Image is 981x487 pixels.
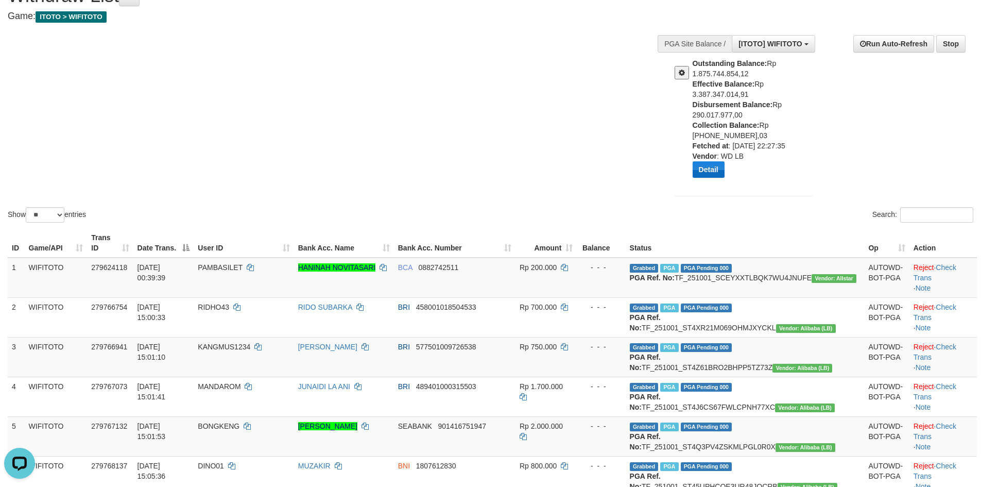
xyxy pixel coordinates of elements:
[25,337,88,377] td: WIFITOTO
[581,342,621,352] div: - - -
[914,303,956,322] a: Check Trans
[681,304,732,312] span: PGA Pending
[681,462,732,471] span: PGA Pending
[914,263,934,272] a: Reject
[25,297,88,337] td: WIFITOTO
[520,343,557,351] span: Rp 750.000
[416,382,476,391] span: Copy 489401000315503 to clipboard
[581,302,621,312] div: - - -
[198,343,250,351] span: KANGMUS1234
[520,263,557,272] span: Rp 200.000
[693,161,725,178] button: Detail
[25,228,88,258] th: Game/API: activate to sort column ascending
[8,416,25,456] td: 5
[87,228,133,258] th: Trans ID: activate to sort column ascending
[416,462,456,470] span: Copy 1807612830 to clipboard
[137,263,166,282] span: [DATE] 00:39:39
[8,207,86,223] label: Show entries
[630,432,661,451] b: PGA Ref. No:
[198,462,224,470] span: DINO01
[8,377,25,416] td: 4
[581,421,621,431] div: - - -
[681,383,732,392] span: PGA Pending
[916,403,931,411] a: Note
[630,313,661,332] b: PGA Ref. No:
[776,443,835,452] span: Vendor URL: https://dashboard.q2checkout.com/secure
[8,258,25,298] td: 1
[25,258,88,298] td: WIFITOTO
[91,422,127,430] span: 279767132
[418,263,458,272] span: Copy 0882742511 to clipboard
[630,393,661,411] b: PGA Ref. No:
[133,228,194,258] th: Date Trans.: activate to sort column descending
[298,263,376,272] a: HANINAH NOVITASARI
[660,264,678,273] span: Marked by bhsaldo
[812,274,856,283] span: Vendor URL: https://secure31.1velocity.biz
[732,35,815,53] button: [ITOTO] WIFITOTO
[660,462,678,471] span: Marked by bhsjuli
[581,461,621,471] div: - - -
[630,343,659,352] span: Grabbed
[198,303,229,311] span: RIDHO43
[630,383,659,392] span: Grabbed
[91,303,127,311] span: 279766754
[630,274,675,282] b: PGA Ref. No:
[658,35,732,53] div: PGA Site Balance /
[91,263,127,272] span: 279624118
[864,297,909,337] td: AUTOWD-BOT-PGA
[660,383,678,392] span: Marked by bhsseptian
[137,343,166,361] span: [DATE] 15:01:10
[914,303,934,311] a: Reject
[630,353,661,372] b: PGA Ref. No:
[520,422,563,430] span: Rp 2.000.000
[914,382,934,391] a: Reject
[864,258,909,298] td: AUTOWD-BOT-PGA
[909,416,977,456] td: · ·
[626,228,865,258] th: Status
[630,423,659,431] span: Grabbed
[298,382,350,391] a: JUNAIDI LA ANI
[298,343,357,351] a: [PERSON_NAME]
[26,207,64,223] select: Showentries
[916,284,931,292] a: Note
[298,303,352,311] a: RIDO SUBARKA
[394,228,515,258] th: Bank Acc. Number: activate to sort column ascending
[660,304,678,312] span: Marked by bhsseptian
[8,337,25,377] td: 3
[581,381,621,392] div: - - -
[630,462,659,471] span: Grabbed
[916,324,931,332] a: Note
[398,422,432,430] span: SEABANK
[914,343,956,361] a: Check Trans
[914,263,956,282] a: Check Trans
[398,263,412,272] span: BCA
[137,462,166,480] span: [DATE] 15:05:36
[660,423,678,431] span: Marked by bhsazizan
[398,343,410,351] span: BRI
[909,258,977,298] td: · ·
[91,382,127,391] span: 279767073
[416,343,476,351] span: Copy 577501009726538 to clipboard
[438,422,486,430] span: Copy 901416751947 to clipboard
[693,80,755,88] b: Effective Balance:
[194,228,294,258] th: User ID: activate to sort column ascending
[681,423,732,431] span: PGA Pending
[630,264,659,273] span: Grabbed
[693,58,820,186] div: Rp 1.875.744.854,12 Rp 3.387.347.014,91 Rp 290.017.977,00 Rp [PHONE_NUMBER],03 : [DATE] 22:27:35 ...
[693,152,717,160] b: Vendor
[864,337,909,377] td: AUTOWD-BOT-PGA
[909,377,977,416] td: · ·
[914,422,956,441] a: Check Trans
[25,416,88,456] td: WIFITOTO
[298,422,357,430] a: [PERSON_NAME]
[520,382,563,391] span: Rp 1.700.000
[398,382,410,391] span: BRI
[137,303,166,322] span: [DATE] 15:00:33
[900,207,973,223] input: Search:
[8,297,25,337] td: 2
[626,377,865,416] td: TF_251001_ST4J6CS67FWLCPNH77XC
[916,363,931,372] a: Note
[914,422,934,430] a: Reject
[738,40,802,48] span: [ITOTO] WIFITOTO
[909,337,977,377] td: · ·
